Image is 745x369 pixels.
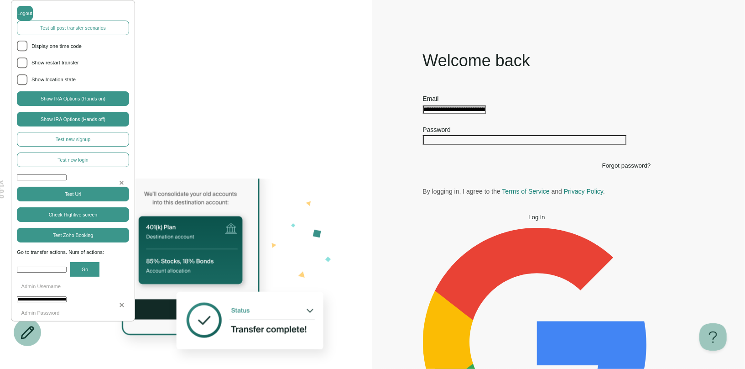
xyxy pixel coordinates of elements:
button: Check Highfive screen [17,207,129,222]
button: Test new login [17,153,129,167]
li: Show restart transfer [17,58,129,69]
span: Go to transfer actions. Num of actions: [17,248,129,257]
button: Show IRA Options (Hands off) [17,112,129,127]
button: Test new signup [17,132,129,147]
p: Admin Password [17,309,129,317]
button: Forgot password? [602,162,651,169]
li: Show location state [17,74,129,85]
p: Admin Username [17,283,129,291]
label: Password [423,126,451,133]
button: Test Url [17,187,129,201]
button: Test all post transfer scenarios [17,21,129,35]
a: Privacy Policy [564,188,603,195]
span: Log in [528,214,545,221]
button: Logout [17,6,33,21]
button: Test Zoho Booking [17,228,129,242]
iframe: Toggle Customer Support [699,323,727,351]
span: Show location state [31,76,129,84]
button: Show IRA Options (Hands on) [17,91,129,106]
button: Go [70,262,99,277]
span: Show restart transfer [31,59,129,67]
p: By logging in, I agree to the and . [423,187,651,195]
button: Log in [423,214,651,221]
span: Display one time code [31,42,129,51]
label: Email [423,95,439,102]
a: Terms of Service [502,188,550,195]
li: Display one time code [17,41,129,52]
h1: Welcome back [423,50,651,72]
